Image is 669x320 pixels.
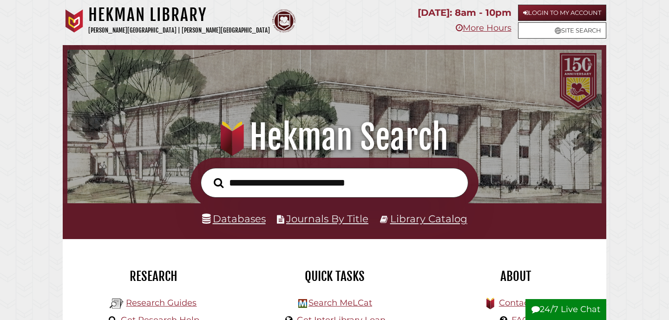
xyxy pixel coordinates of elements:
[70,268,237,284] h2: Research
[418,5,512,21] p: [DATE]: 8am - 10pm
[202,213,266,225] a: Databases
[499,298,545,308] a: Contact Us
[214,177,223,188] i: Search
[308,298,372,308] a: Search MeLCat
[456,23,512,33] a: More Hours
[88,25,270,36] p: [PERSON_NAME][GEOGRAPHIC_DATA] | [PERSON_NAME][GEOGRAPHIC_DATA]
[251,268,418,284] h2: Quick Tasks
[390,213,467,225] a: Library Catalog
[126,298,197,308] a: Research Guides
[78,117,592,158] h1: Hekman Search
[518,5,606,21] a: Login to My Account
[272,9,295,33] img: Calvin Theological Seminary
[286,213,368,225] a: Journals By Title
[110,297,124,311] img: Hekman Library Logo
[518,22,606,39] a: Site Search
[432,268,599,284] h2: About
[88,5,270,25] h1: Hekman Library
[298,299,307,308] img: Hekman Library Logo
[63,9,86,33] img: Calvin University
[209,175,228,191] button: Search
